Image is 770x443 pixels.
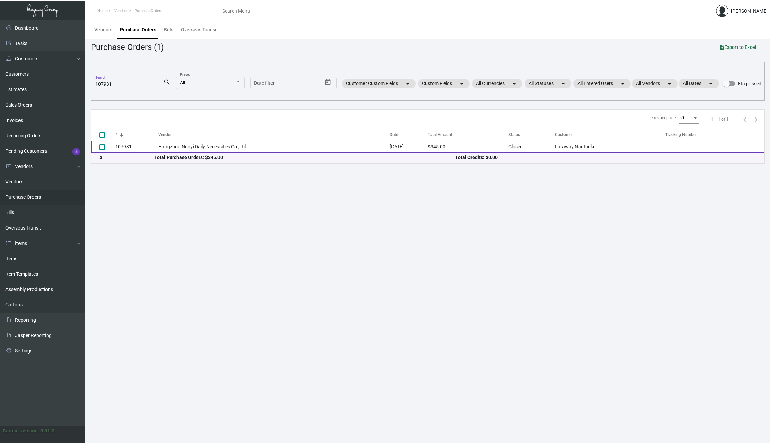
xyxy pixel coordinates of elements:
[525,79,571,88] mat-chip: All Statuses
[665,80,674,88] mat-icon: arrow_drop_down
[181,26,218,33] div: Overseas Transit
[158,141,390,153] td: Hangzhou Nuoyi Daily Necessities Co.,Ltd
[164,26,173,33] div: Bills
[457,80,466,88] mat-icon: arrow_drop_down
[555,131,665,138] div: Customer
[619,80,627,88] mat-icon: arrow_drop_down
[114,9,128,13] span: Vendors
[665,131,764,138] div: Tracking Number
[115,141,158,153] td: 107931
[679,116,699,121] mat-select: Items per page:
[99,154,154,161] div: $
[648,115,677,121] div: Items per page:
[3,427,38,434] div: Current version:
[508,131,555,138] div: Status
[508,131,520,138] div: Status
[163,78,171,86] mat-icon: search
[632,79,678,88] mat-chip: All Vendors
[679,115,684,120] span: 50
[91,41,164,53] div: Purchase Orders (1)
[115,131,158,138] div: #
[322,77,333,88] button: Open calendar
[559,80,567,88] mat-icon: arrow_drop_down
[115,131,118,138] div: #
[731,8,768,15] div: [PERSON_NAME]
[751,114,761,125] button: Next page
[403,80,412,88] mat-icon: arrow_drop_down
[120,26,156,33] div: Purchase Orders
[508,141,555,153] td: Closed
[135,9,162,13] span: PurchaseOrders
[390,131,427,138] div: Date
[707,80,715,88] mat-icon: arrow_drop_down
[711,116,729,122] div: 1 – 1 of 1
[720,44,756,50] span: Export to Excel
[428,131,508,138] div: Total Amount
[472,79,522,88] mat-chip: All Currencies
[555,141,665,153] td: Faraway Nantucket
[342,79,416,88] mat-chip: Customer Custom Fields
[281,81,314,86] input: End date
[428,131,452,138] div: Total Amount
[154,154,455,161] div: Total Purchase Orders: $345.00
[716,5,728,17] img: admin@bootstrapmaster.com
[158,131,172,138] div: Vendor
[40,427,54,434] div: 0.51.2
[715,41,762,53] button: Export to Excel
[418,79,470,88] mat-chip: Custom Fields
[390,131,398,138] div: Date
[740,114,751,125] button: Previous page
[97,9,108,13] span: Home
[94,26,112,33] div: Vendors
[180,80,185,85] span: All
[158,131,390,138] div: Vendor
[573,79,631,88] mat-chip: All Entered Users
[738,80,761,88] span: Eta passed
[555,131,573,138] div: Customer
[390,141,427,153] td: [DATE]
[665,131,697,138] div: Tracking Number
[679,79,719,88] mat-chip: All Dates
[510,80,518,88] mat-icon: arrow_drop_down
[254,81,275,86] input: Start date
[428,141,508,153] td: $345.00
[455,154,756,161] div: Total Credits: $0.00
